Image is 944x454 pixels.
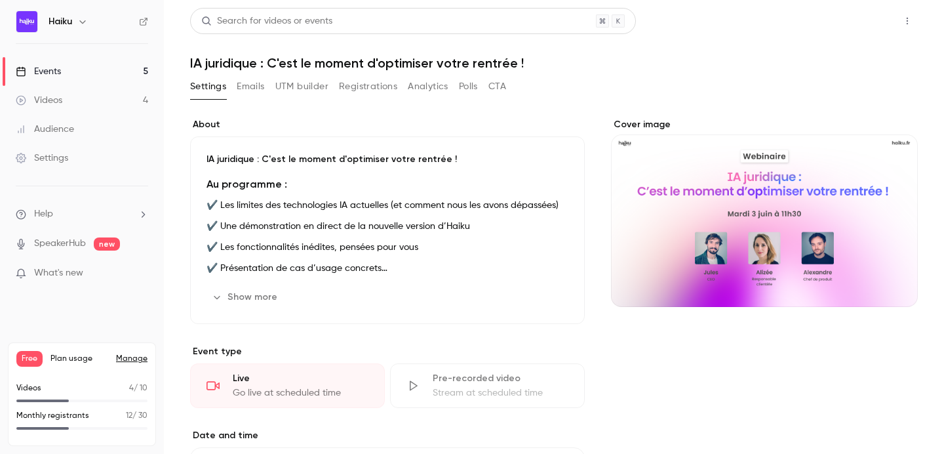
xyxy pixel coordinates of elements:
span: Plan usage [50,354,108,364]
div: Audience [16,123,74,136]
a: Manage [116,354,147,364]
button: Show more [206,287,285,308]
span: What's new [34,266,83,280]
p: ✔️ Les fonctionnalités inédites, pensées pour vous [206,239,568,255]
button: Share [835,8,886,34]
p: Videos [16,382,41,394]
span: new [94,237,120,251]
span: Help [34,207,53,221]
strong: Au programme : [206,178,287,190]
div: Settings [16,152,68,165]
p: ✔️ Une démonstration en direct de la nouvelle version d’Haiku [206,218,568,234]
p: Monthly registrants [16,410,89,422]
p: Event type [190,345,585,358]
h6: Haiku [49,15,72,28]
p: ✔️ Les limites des technologies IA actuelles (et comment nous les avons dépassées) [206,197,568,213]
h1: IA juridique : C'est le moment d'optimiser votre rentrée ! [190,55,918,71]
button: Polls [459,76,478,97]
div: Events [16,65,61,78]
div: Pre-recorded videoStream at scheduled time [390,363,585,408]
p: IA juridique : C'est le moment d'optimiser votre rentrée ! [206,153,568,166]
button: Settings [190,76,226,97]
div: Pre-recorded video [433,372,568,385]
span: 12 [126,412,132,420]
label: Date and time [190,429,585,442]
iframe: Noticeable Trigger [132,268,148,279]
button: Emails [237,76,264,97]
label: About [190,118,585,131]
span: Free [16,351,43,367]
button: Analytics [408,76,448,97]
p: ✔️ Présentation de cas d’usage concrets [206,260,568,276]
button: Registrations [339,76,397,97]
div: Stream at scheduled time [433,386,568,400]
label: Cover image [611,118,918,131]
div: Search for videos or events [201,14,332,28]
span: 4 [129,384,134,392]
section: Cover image [611,118,918,307]
div: Go live at scheduled time [233,386,368,400]
div: LiveGo live at scheduled time [190,363,385,408]
li: help-dropdown-opener [16,207,148,221]
button: UTM builder [275,76,328,97]
div: Live [233,372,368,385]
button: CTA [488,76,506,97]
p: / 30 [126,410,147,422]
img: Haiku [16,11,37,32]
a: SpeakerHub [34,237,86,251]
div: Videos [16,94,62,107]
p: / 10 [129,382,147,394]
